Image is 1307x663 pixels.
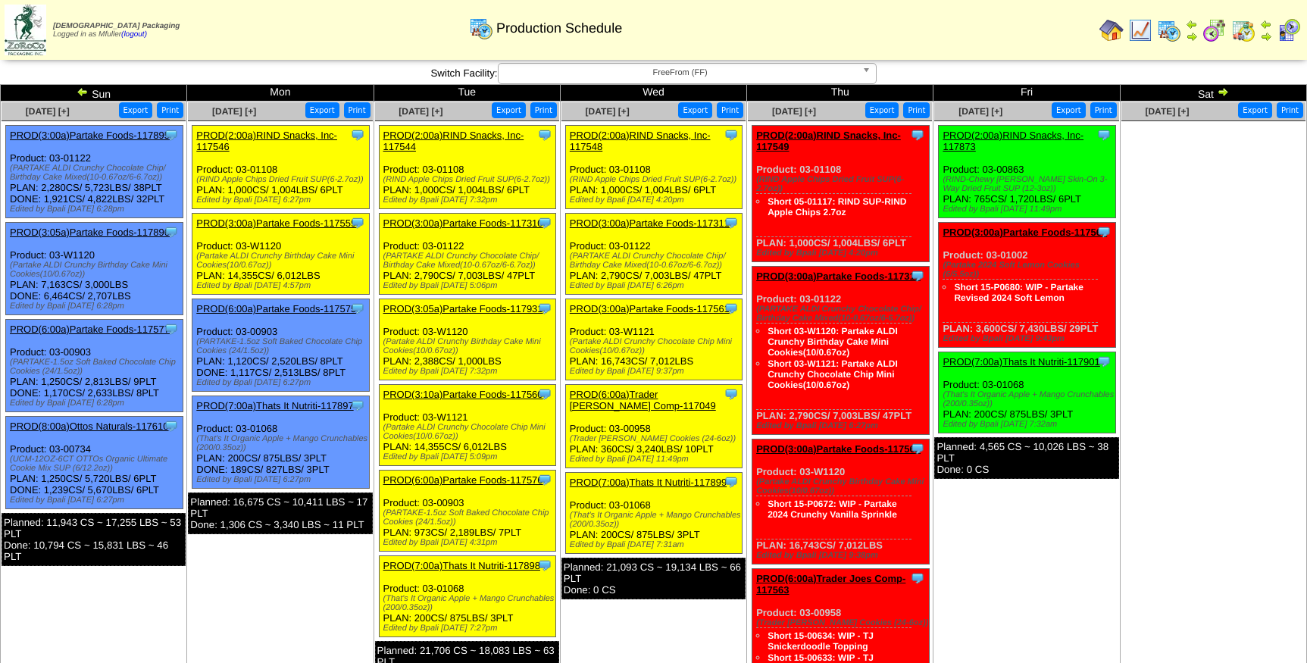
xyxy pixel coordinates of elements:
span: [DEMOGRAPHIC_DATA] Packaging [53,22,180,30]
div: Edited by Bpali [DATE] 9:38pm [756,551,929,560]
a: PROD(6:00a)Trader [PERSON_NAME] Comp-117049 [570,389,716,411]
span: FreeFrom (FF) [505,64,856,82]
a: Short 15-00634: WIP - TJ Snickerdoodle Topping [768,630,874,652]
a: PROD(3:00a)Partake Foods-117565 [943,227,1107,238]
img: arrowleft.gif [1186,18,1198,30]
div: Product: 03-01068 PLAN: 200CS / 875LBS / 3PLT DONE: 189CS / 827LBS / 3PLT [192,396,370,489]
div: Edited by Bpali [DATE] 6:27pm [756,421,929,430]
div: (Partake ALDI Crunchy Chocolate Chip Mini Cookies(10/0.67oz)) [570,337,743,355]
div: (PARTAKE ALDI Crunchy Chocolate Chip/ Birthday Cake Mixed(10-0.67oz/6-6.7oz)) [756,305,929,323]
div: Edited by Bpali [DATE] 6:28pm [10,205,183,214]
div: Edited by Bpali [DATE] 5:06pm [383,281,556,290]
div: (Trader [PERSON_NAME] Cookies (24-6oz)) [756,618,929,627]
div: (Partake ALDI Crunchy Birthday Cake Mini Cookies(10/0.67oz)) [10,261,183,279]
button: Export [305,102,339,118]
div: Edited by Bpali [DATE] 4:31pm [383,538,556,547]
div: Edited by Bpali [DATE] 4:57pm [196,281,369,290]
img: Tooltip [1096,127,1112,142]
div: Edited by Bpali [DATE] 6:27pm [196,195,369,205]
div: (RIND Apple Chips Dried Fruit SUP(6-2.7oz)) [383,175,556,184]
div: Edited by Bpali [DATE] 11:49pm [570,455,743,464]
div: (Partake 2024 Soft Lemon Cookies (6/5.5oz)) [943,261,1115,279]
button: Export [1238,102,1272,118]
img: arrowleft.gif [1260,18,1272,30]
div: Product: 03-00903 PLAN: 1,120CS / 2,520LBS / 8PLT DONE: 1,117CS / 2,513LBS / 8PLT [192,299,370,392]
a: PROD(2:00a)RIND Snacks, Inc-117873 [943,130,1083,152]
div: Product: 03-01108 PLAN: 1,000CS / 1,004LBS / 6PLT [752,126,930,262]
div: Product: 03-W1121 PLAN: 14,355CS / 6,012LBS [379,385,556,466]
div: (That's It Organic Apple + Mango Crunchables (200/0.35oz)) [196,434,369,452]
div: (Partake ALDI Crunchy Birthday Cake Mini Cookies(10/0.67oz)) [196,252,369,270]
img: Tooltip [724,301,739,316]
td: Sun [1,85,187,102]
div: (Trader [PERSON_NAME] Cookies (24-6oz)) [570,434,743,443]
a: PROD(2:00a)RIND Snacks, Inc-117548 [570,130,711,152]
a: Short 15-P0680: WIP - Partake Revised 2024 Soft Lemon [954,282,1083,303]
a: PROD(7:00a)Thats It Nutriti-117901 [943,356,1099,367]
div: Product: 03-00734 PLAN: 1,250CS / 5,720LBS / 6PLT DONE: 1,239CS / 5,670LBS / 6PLT [6,417,183,509]
img: Tooltip [724,474,739,489]
a: PROD(6:00a)Partake Foods-117575 [196,303,356,314]
div: Edited by Bpali [DATE] 7:32pm [383,367,556,376]
div: (RIND Apple Chips Dried Fruit SUP(6-2.7oz)) [756,175,929,193]
img: calendarprod.gif [1157,18,1181,42]
div: Product: 03-W1120 PLAN: 7,163CS / 3,000LBS DONE: 6,464CS / 2,707LBS [6,223,183,315]
img: Tooltip [910,268,925,283]
a: [DATE] [+] [772,106,816,117]
div: Product: 03-00903 PLAN: 1,250CS / 2,813LBS / 9PLT DONE: 1,170CS / 2,633LBS / 8PLT [6,320,183,412]
a: PROD(3:00a)Partake Foods-117559 [196,217,356,229]
div: Edited by Bpali [DATE] 4:20pm [756,249,929,258]
img: arrowright.gif [1260,30,1272,42]
img: Tooltip [537,127,552,142]
div: Edited by Bpali [DATE] 6:28pm [10,399,183,408]
div: Product: 03-01108 PLAN: 1,000CS / 1,004LBS / 6PLT [565,126,743,209]
img: Tooltip [1096,224,1112,239]
td: Fri [933,85,1120,102]
div: Product: 03-W1120 PLAN: 16,743CS / 7,012LBS [752,439,930,564]
div: (PARTAKE ALDI Crunchy Chocolate Chip/ Birthday Cake Mixed(10-0.67oz/6-6.7oz)) [570,252,743,270]
a: PROD(3:05a)Partake Foods-117931 [383,303,543,314]
div: Edited by Bpali [DATE] 9:37pm [570,367,743,376]
a: PROD(6:00a)Partake Foods-117577 [10,324,170,335]
div: Planned: 4,565 CS ~ 10,026 LBS ~ 38 PLT Done: 0 CS [934,437,1118,479]
button: Print [157,102,183,118]
a: Short 15-P0672: WIP - Partake 2024 Crunchy Vanilla Sprinkle [768,499,897,520]
img: Tooltip [164,224,179,239]
a: PROD(7:00a)Thats It Nutriti-117898 [383,560,540,571]
div: Planned: 21,093 CS ~ 19,134 LBS ~ 66 PLT Done: 0 CS [561,558,746,599]
span: [DATE] [+] [1145,106,1189,117]
button: Print [1090,102,1117,118]
a: [DATE] [+] [399,106,442,117]
div: Product: 03-W1120 PLAN: 14,355CS / 6,012LBS [192,214,370,295]
div: Edited by Bpali [DATE] 7:32pm [383,195,556,205]
img: Tooltip [910,571,925,586]
img: calendarinout.gif [1231,18,1255,42]
a: [DATE] [+] [212,106,256,117]
a: PROD(3:10a)Partake Foods-117560 [383,389,543,400]
div: (RIND Apple Chips Dried Fruit SUP(6-2.7oz)) [196,175,369,184]
img: Tooltip [164,321,179,336]
div: Planned: 16,675 CS ~ 10,411 LBS ~ 17 PLT Done: 1,306 CS ~ 3,340 LBS ~ 11 PLT [188,493,372,534]
img: Tooltip [350,127,365,142]
div: Edited by Bpali [DATE] 6:26pm [570,281,743,290]
a: Short 03-W1120: Partake ALDI Crunchy Birthday Cake Mini Cookies(10/0.67oz) [768,326,898,358]
td: Wed [560,85,746,102]
span: [DATE] [+] [26,106,70,117]
img: calendarblend.gif [1202,18,1227,42]
button: Export [492,102,526,118]
img: Tooltip [537,301,552,316]
a: PROD(3:00a)Partake Foods-117562 [756,443,921,455]
img: calendarprod.gif [469,16,493,40]
div: (PARTAKE-1.5oz Soft Baked Chocolate Chip Cookies (24/1.5oz)) [196,337,369,355]
td: Thu [747,85,933,102]
div: Product: 03-01108 PLAN: 1,000CS / 1,004LBS / 6PLT [379,126,556,209]
a: PROD(2:00a)RIND Snacks, Inc-117549 [756,130,901,152]
div: Edited by Bpali [DATE] 7:32am [943,420,1115,429]
div: (That's It Organic Apple + Mango Crunchables (200/0.35oz)) [383,594,556,612]
div: Edited by Bpali [DATE] 6:27pm [196,475,369,484]
a: PROD(7:00a)Thats It Nutriti-117897 [196,400,353,411]
div: (UCM-12OZ-6CT OTTOs Organic Ultimate Cookie Mix SUP (6/12.2oz)) [10,455,183,473]
div: Product: 03-W1120 PLAN: 2,388CS / 1,000LBS [379,299,556,380]
span: [DATE] [+] [586,106,630,117]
